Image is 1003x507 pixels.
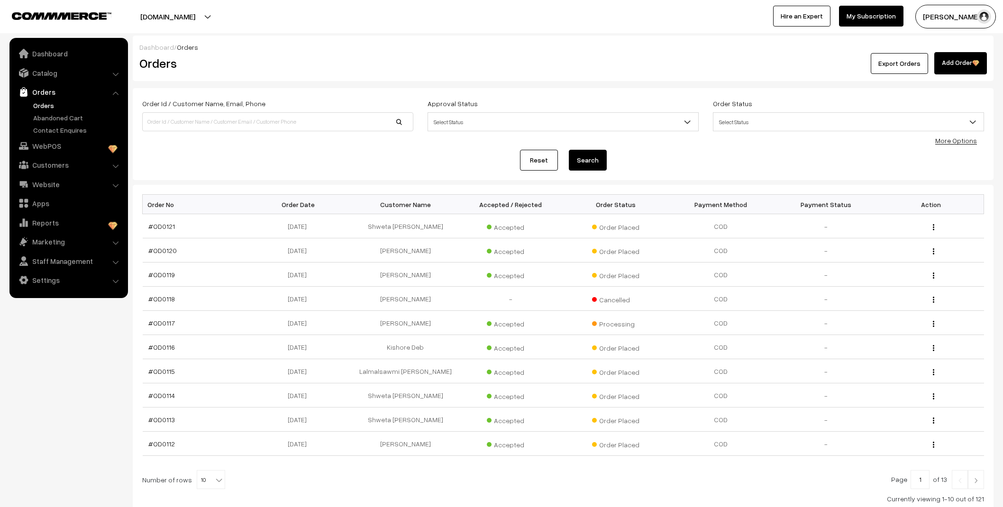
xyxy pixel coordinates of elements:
button: [DOMAIN_NAME] [107,5,228,28]
a: Reset [520,150,558,171]
td: Shweta [PERSON_NAME] [353,407,458,432]
span: Order Placed [592,268,639,281]
a: Staff Management [12,253,125,270]
span: Order Placed [592,413,639,426]
img: Menu [933,345,934,351]
span: Order Placed [592,437,639,450]
span: Accepted [487,341,534,353]
td: [PERSON_NAME] [353,311,458,335]
img: Left [956,478,964,483]
h2: Orders [139,56,412,71]
a: #OD0119 [148,271,175,279]
div: / [139,42,987,52]
th: Payment Status [774,195,879,214]
a: Settings [12,272,125,289]
td: - [774,311,879,335]
img: Right [972,478,980,483]
th: Accepted / Rejected [458,195,563,214]
td: COD [668,287,774,311]
span: Select Status [428,112,699,131]
span: Accepted [487,413,534,426]
td: [DATE] [247,383,353,407]
td: COD [668,383,774,407]
a: Customers [12,156,125,173]
a: #OD0120 [148,246,177,254]
td: - [774,383,879,407]
a: Add Order [934,52,987,74]
span: Order Placed [592,341,639,353]
span: Accepted [487,437,534,450]
label: Order Status [713,99,752,109]
a: Orders [31,100,125,110]
td: - [458,287,563,311]
td: [DATE] [247,263,353,287]
a: #OD0118 [148,295,175,303]
img: Menu [933,248,934,254]
a: Dashboard [12,45,125,62]
a: Reports [12,214,125,231]
span: Select Status [713,114,984,130]
th: Order No [143,195,248,214]
td: - [774,214,879,238]
img: Menu [933,369,934,375]
td: - [774,263,879,287]
a: Marketing [12,233,125,250]
a: Website [12,176,125,193]
td: [DATE] [247,238,353,263]
th: Payment Method [668,195,774,214]
a: COMMMERCE [12,9,95,21]
td: [PERSON_NAME] [353,263,458,287]
span: Accepted [487,389,534,401]
a: Dashboard [139,43,174,51]
td: COD [668,359,774,383]
td: - [774,407,879,432]
img: user [977,9,991,24]
td: [PERSON_NAME] [353,432,458,456]
td: COD [668,432,774,456]
th: Order Date [247,195,353,214]
a: Orders [12,83,125,100]
td: Shweta [PERSON_NAME] [353,214,458,238]
img: Menu [933,417,934,424]
span: Cancelled [592,292,639,305]
a: #OD0115 [148,367,175,375]
label: Approval Status [428,99,478,109]
a: #OD0117 [148,319,175,327]
a: #OD0116 [148,343,175,351]
span: Accepted [487,220,534,232]
a: Apps [12,195,125,212]
td: [DATE] [247,407,353,432]
td: COD [668,263,774,287]
td: [DATE] [247,311,353,335]
a: Hire an Expert [773,6,830,27]
td: COD [668,335,774,359]
span: Order Placed [592,365,639,377]
img: Menu [933,272,934,279]
a: #OD0114 [148,391,175,399]
span: 10 [197,471,225,489]
td: - [774,359,879,383]
a: #OD0121 [148,222,175,230]
a: WebPOS [12,137,125,154]
span: Order Placed [592,389,639,401]
button: Search [569,150,607,171]
span: Order Placed [592,220,639,232]
td: [DATE] [247,335,353,359]
img: Menu [933,321,934,327]
a: My Subscription [839,6,903,27]
span: Orders [177,43,198,51]
a: Catalog [12,64,125,81]
img: Menu [933,224,934,230]
th: Action [879,195,984,214]
img: Menu [933,442,934,448]
label: Order Id / Customer Name, Email, Phone [142,99,265,109]
span: Select Status [713,112,984,131]
input: Order Id / Customer Name / Customer Email / Customer Phone [142,112,413,131]
td: COD [668,311,774,335]
span: Page [891,475,907,483]
span: Number of rows [142,475,192,485]
td: COD [668,238,774,263]
span: Accepted [487,317,534,329]
td: Lalmalsawmi [PERSON_NAME] [353,359,458,383]
a: #OD0113 [148,416,175,424]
